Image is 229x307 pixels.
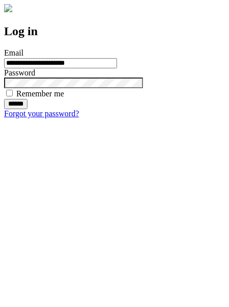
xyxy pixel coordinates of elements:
h2: Log in [4,24,225,38]
label: Password [4,68,35,77]
label: Remember me [16,89,64,98]
a: Forgot your password? [4,109,79,118]
img: logo-4e3dc11c47720685a147b03b5a06dd966a58ff35d612b21f08c02c0306f2b779.png [4,4,12,12]
label: Email [4,48,23,57]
